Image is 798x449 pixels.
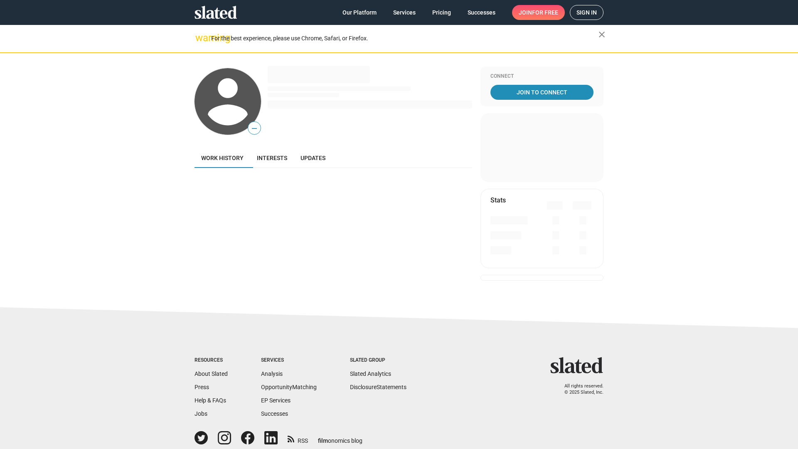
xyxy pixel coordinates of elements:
span: Successes [468,5,495,20]
a: Interests [250,148,294,168]
a: Join To Connect [490,85,594,100]
a: Updates [294,148,332,168]
span: Services [393,5,416,20]
mat-icon: close [597,30,607,39]
a: Our Platform [336,5,383,20]
span: Sign in [576,5,597,20]
span: Our Platform [342,5,377,20]
mat-card-title: Stats [490,196,506,205]
a: EP Services [261,397,291,404]
a: Successes [261,410,288,417]
span: film [318,437,328,444]
div: For the best experience, please use Chrome, Safari, or Firefox. [211,33,598,44]
span: Join To Connect [492,85,592,100]
span: for free [532,5,558,20]
a: Work history [195,148,250,168]
a: Services [387,5,422,20]
a: Successes [461,5,502,20]
span: — [248,123,261,134]
span: Interests [257,155,287,161]
a: Jobs [195,410,207,417]
a: filmonomics blog [318,430,362,445]
a: Press [195,384,209,390]
div: Connect [490,73,594,80]
span: Updates [300,155,325,161]
a: Sign in [570,5,603,20]
a: Analysis [261,370,283,377]
div: Slated Group [350,357,406,364]
a: Help & FAQs [195,397,226,404]
p: All rights reserved. © 2025 Slated, Inc. [556,383,603,395]
a: About Slated [195,370,228,377]
span: Join [519,5,558,20]
div: Services [261,357,317,364]
mat-icon: warning [195,33,205,43]
a: Joinfor free [512,5,565,20]
a: DisclosureStatements [350,384,406,390]
a: Pricing [426,5,458,20]
a: RSS [288,432,308,445]
div: Resources [195,357,228,364]
span: Pricing [432,5,451,20]
a: Slated Analytics [350,370,391,377]
a: OpportunityMatching [261,384,317,390]
span: Work history [201,155,244,161]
